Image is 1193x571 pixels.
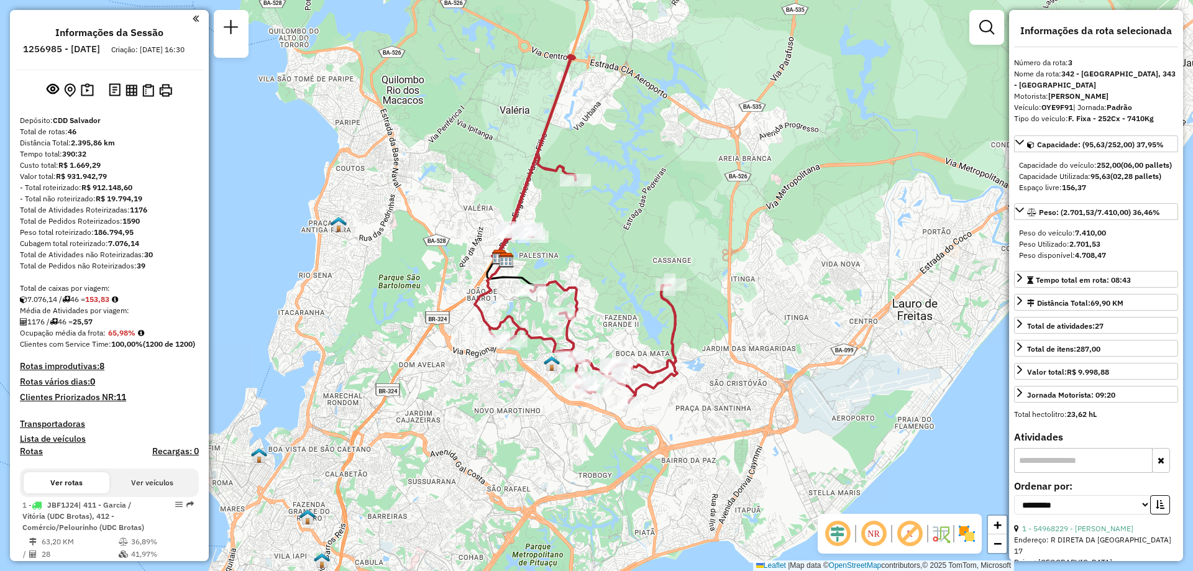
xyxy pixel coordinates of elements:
td: 41,97% [130,548,193,560]
strong: 23,62 hL [1067,409,1097,419]
td: 36,89% [130,536,193,548]
strong: (1200 de 1200) [143,339,195,349]
strong: 2.701,53 [1069,239,1100,249]
strong: 3 [1068,58,1072,67]
div: Total de Pedidos não Roteirizados: [20,260,199,272]
span: Clientes com Service Time: [20,339,111,349]
a: OpenStreetMap [829,561,882,570]
span: Peso: (2.701,53/7.410,00) 36,46% [1039,208,1160,217]
div: Custo total: [20,160,199,171]
strong: 27 [1095,321,1104,331]
h4: Clientes Priorizados NR: [20,392,199,403]
strong: 30 [144,250,153,259]
button: Visualizar relatório de Roteirização [123,81,140,98]
span: | [788,561,790,570]
i: % de utilização da cubagem [119,550,128,558]
div: Total de Atividades não Roteirizadas: [20,249,199,260]
button: Logs desbloquear sessão [106,81,123,100]
h4: Rotas vários dias: [20,377,199,387]
div: Distância Total: [1027,298,1123,309]
strong: 1590 [122,216,140,226]
a: Valor total:R$ 9.998,88 [1014,363,1178,380]
td: 28 [41,548,118,560]
strong: 46 [68,127,76,136]
div: Jornada Motorista: 09:20 [1027,390,1115,401]
a: Total de atividades:27 [1014,317,1178,334]
span: − [994,536,1002,551]
div: Peso total roteirizado: [20,227,199,238]
a: Distância Total:69,90 KM [1014,294,1178,311]
strong: OYE9F91 [1041,103,1073,112]
div: Total de Pedidos Roteirizados: [20,216,199,227]
span: 69,90 KM [1090,298,1123,308]
div: Endereço: R DIRETA DA [GEOGRAPHIC_DATA] 17 [1014,534,1178,557]
img: Exibir/Ocultar setores [957,524,977,544]
img: Fluxo de ruas [931,524,951,544]
td: / [22,548,29,560]
img: Warecloud São Marcos [544,355,560,372]
a: Zoom in [988,516,1007,534]
span: Ocupação média da frota: [20,328,106,337]
a: Jornada Motorista: 09:20 [1014,386,1178,403]
span: Peso do veículo: [1019,228,1106,237]
em: Opções [175,501,183,508]
div: Criação: [DATE] 16:30 [106,44,190,55]
span: Tempo total em rota: 08:43 [1036,275,1131,285]
i: Total de Atividades [20,318,27,326]
strong: 95,63 [1090,171,1110,181]
a: Tempo total em rota: 08:43 [1014,271,1178,288]
strong: 4.708,47 [1075,250,1106,260]
label: Ordenar por: [1014,478,1178,493]
strong: 287,00 [1076,344,1100,354]
div: Peso disponível: [1019,250,1173,261]
strong: 0 [90,376,95,387]
div: Distância Total: [20,137,199,148]
img: WCL São Caetano [251,447,267,464]
span: Ocultar deslocamento [823,519,852,549]
a: Nova sessão e pesquisa [219,15,244,43]
span: + [994,517,1002,532]
div: Depósito: [20,115,199,126]
h4: Atividades [1014,431,1178,443]
span: | Jornada: [1073,103,1132,112]
h6: 1256985 - [DATE] [23,43,100,55]
strong: F. Fixa - 252Cx - 7410Kg [1068,114,1154,123]
div: Valor total: [20,171,199,182]
a: Zoom out [988,534,1007,553]
strong: 25,57 [73,317,93,326]
button: Painel de Sugestão [78,81,96,100]
div: Tempo total: [20,148,199,160]
strong: 7.410,00 [1075,228,1106,237]
strong: R$ 1.669,29 [58,160,101,170]
h4: Lista de veículos [20,434,199,444]
div: Peso: (2.701,53/7.410,00) 36,46% [1014,222,1178,266]
a: Capacidade: (95,63/252,00) 37,95% [1014,135,1178,152]
div: Capacidade do veículo: [1019,160,1173,171]
strong: 186.794,95 [94,227,134,237]
div: Veículo: [1014,102,1178,113]
button: Ver rotas [24,472,109,493]
a: Total de itens:287,00 [1014,340,1178,357]
strong: 7.076,14 [108,239,139,248]
a: Rotas [20,446,43,457]
i: Total de Atividades [29,550,37,558]
div: Valor total: [1027,367,1109,378]
span: Exibir rótulo [895,519,925,549]
i: % de utilização do peso [119,538,128,546]
a: Clique aqui para minimizar o painel [193,11,199,25]
strong: R$ 9.998,88 [1067,367,1109,377]
span: 1 - [22,500,144,532]
div: Total de Atividades Roteirizadas: [20,204,199,216]
strong: (02,28 pallets) [1110,171,1161,181]
div: Peso Utilizado: [1019,239,1173,250]
span: Total de atividades: [1027,321,1104,331]
strong: 156,37 [1062,183,1086,192]
strong: 39 [137,261,145,270]
strong: [PERSON_NAME] [1048,91,1108,101]
h4: Transportadoras [20,419,199,429]
div: Map data © contributors,© 2025 TomTom, Microsoft [753,560,1014,571]
div: Nome da rota: [1014,68,1178,91]
h4: Informações da rota selecionada [1014,25,1178,37]
div: Total de itens: [1027,344,1100,355]
h4: Rotas improdutivas: [20,361,199,372]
